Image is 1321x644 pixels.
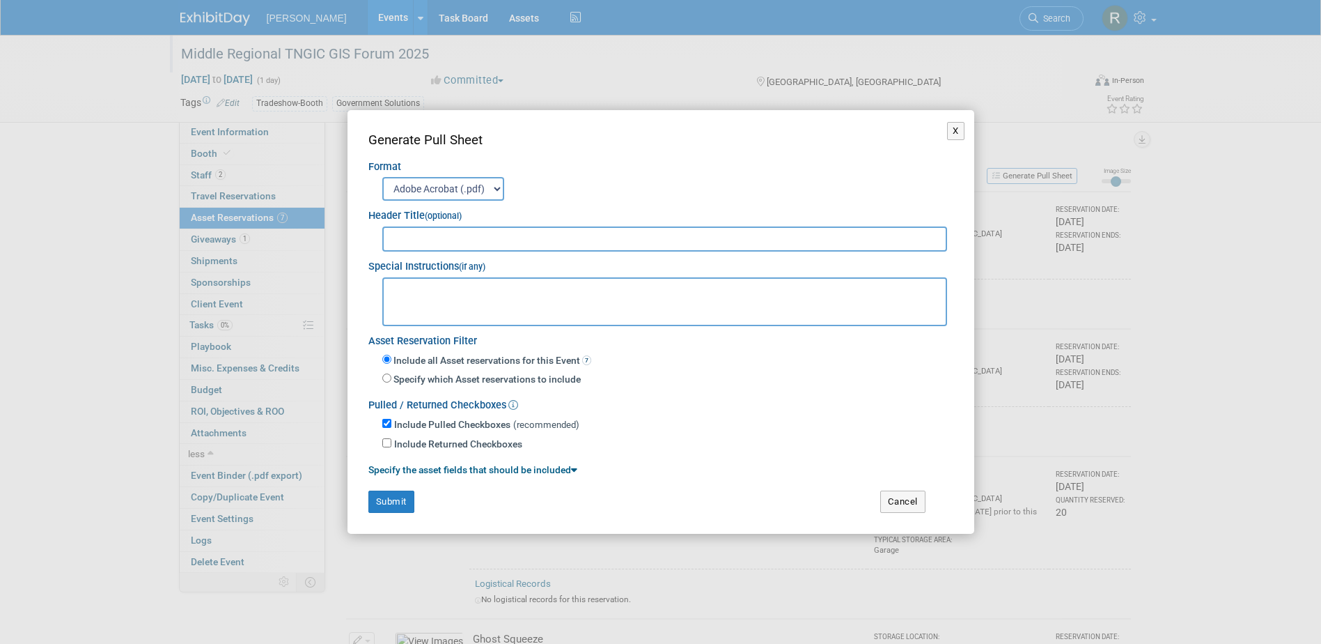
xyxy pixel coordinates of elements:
div: Generate Pull Sheet [368,131,953,150]
a: Specify the asset fields that should be included [368,464,577,475]
label: Specify which Asset reservations to include [391,373,581,387]
small: (optional) [425,211,462,221]
div: Special Instructions [368,252,953,275]
button: Submit [368,491,414,513]
span: (recommended) [513,420,579,430]
div: Header Title [368,201,953,224]
button: X [947,122,964,140]
div: Format [368,150,953,175]
label: Include all Asset reservations for this Event [391,354,591,368]
label: Include Pulled Checkboxes [394,418,510,432]
button: Cancel [880,491,925,513]
span: 7 [582,355,591,365]
div: Asset Reservation Filter [368,326,953,349]
div: Pulled / Returned Checkboxes [368,390,953,413]
label: Include Returned Checkboxes [394,438,522,452]
small: (if any) [459,262,485,272]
